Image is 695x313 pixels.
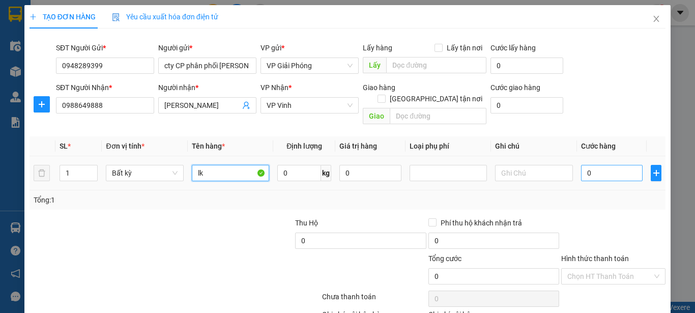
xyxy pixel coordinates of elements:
[339,165,401,181] input: 0
[495,165,572,181] input: Ghi Chú
[34,100,49,108] span: plus
[443,42,486,53] span: Lấy tận nơi
[60,142,68,150] span: SL
[363,57,386,73] span: Lấy
[56,82,154,93] div: SĐT Người Nhận
[267,98,353,113] span: VP Vinh
[192,142,225,150] span: Tên hàng
[363,44,392,52] span: Lấy hàng
[112,13,218,21] span: Yêu cầu xuất hóa đơn điện tử
[260,83,288,92] span: VP Nhận
[363,108,390,124] span: Giao
[490,83,540,92] label: Cước giao hàng
[339,142,377,150] span: Giá trị hàng
[581,142,616,150] span: Cước hàng
[260,42,359,53] div: VP gửi
[30,13,96,21] span: TẠO ĐƠN HÀNG
[158,42,256,53] div: Người gửi
[386,93,486,104] span: [GEOGRAPHIC_DATA] tận nơi
[34,96,50,112] button: plus
[34,194,269,206] div: Tổng: 1
[30,13,37,20] span: plus
[112,165,177,181] span: Bất kỳ
[651,169,661,177] span: plus
[112,13,120,21] img: icon
[406,136,491,156] th: Loại phụ phí
[491,136,576,156] th: Ghi chú
[363,83,395,92] span: Giao hàng
[386,57,486,73] input: Dọc đường
[321,291,427,309] div: Chưa thanh toán
[642,5,671,34] button: Close
[437,217,526,229] span: Phí thu hộ khách nhận trả
[390,108,486,124] input: Dọc đường
[286,142,322,150] span: Định lượng
[295,219,318,227] span: Thu Hộ
[267,58,353,73] span: VP Giải Phóng
[490,58,563,74] input: Cước lấy hàng
[321,165,331,181] span: kg
[490,44,536,52] label: Cước lấy hàng
[242,101,250,109] span: user-add
[561,254,629,263] label: Hình thức thanh toán
[428,254,461,263] span: Tổng cước
[34,165,50,181] button: delete
[106,142,144,150] span: Đơn vị tính
[192,165,269,181] input: VD: Bàn, Ghế
[490,97,563,113] input: Cước giao hàng
[651,165,661,181] button: plus
[56,42,154,53] div: SĐT Người Gửi
[652,15,660,23] span: close
[158,82,256,93] div: Người nhận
